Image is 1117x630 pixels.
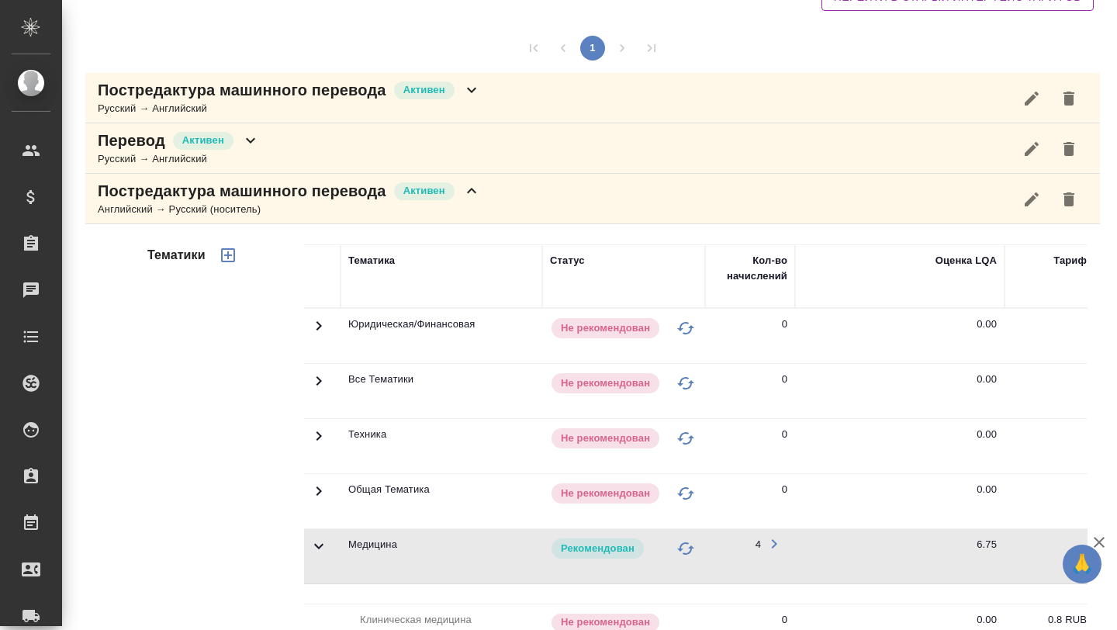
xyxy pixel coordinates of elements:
div: Тариф [1053,253,1087,268]
div: Статус [550,253,585,268]
span: Toggle Row Expanded [310,436,328,448]
button: Редактировать услугу [1013,80,1050,117]
span: Toggle Row Expanded [310,546,328,558]
td: Юридическая/Финансовая [341,309,542,363]
button: Добавить тематику [209,237,247,274]
td: 0.00 [795,474,1005,528]
p: 0.8 RUB [1012,612,1087,628]
div: 0 [782,612,787,628]
p: Не рекомендован [561,320,650,336]
p: Не рекомендован [561,614,650,630]
div: Постредактура машинного переводаАктивенРусский → Английский [85,73,1100,123]
button: Изменить статус на "В черном списке" [674,372,697,395]
div: 0.00 [977,612,997,628]
td: 6.75 [795,529,1005,583]
p: Не рекомендован [561,486,650,501]
div: 0 [782,427,787,442]
div: Русский → Английский [98,151,260,167]
td: Техника [341,419,542,473]
div: Английский → Русский (носитель) [98,202,481,217]
button: Удалить услугу [1050,80,1088,117]
div: Оценка LQA [935,253,997,268]
div: 0 [782,317,787,332]
p: Не рекомендован [561,376,650,391]
p: Активен [403,82,445,98]
td: 0.00 [795,364,1005,418]
td: 0.00 [795,309,1005,363]
h4: Тематики [147,246,206,265]
p: Не рекомендован [561,431,650,446]
td: 0.00 [795,419,1005,473]
div: Постредактура машинного переводаАктивенАнглийский → Русский (носитель) [85,174,1100,224]
span: Toggle Row Expanded [310,326,328,337]
div: 0 [782,482,787,497]
button: Изменить статус на "В черном списке" [674,482,697,505]
div: Кол-во начислений [713,253,787,284]
span: Toggle Row Expanded [310,491,328,503]
td: Все Тематики [341,364,542,418]
button: Удалить услугу [1050,130,1088,168]
p: Постредактура машинного перевода [98,79,386,101]
p: Постредактура машинного перевода [98,180,386,202]
p: Активен [182,133,224,148]
div: 0 [782,372,787,387]
div: Тематика [348,253,395,268]
div: ПереводАктивенРусский → Английский [85,123,1100,174]
button: Удалить услугу [1050,181,1088,218]
button: Изменить статус на "В черном списке" [674,317,697,340]
button: 🙏 [1063,545,1101,583]
span: Toggle Row Expanded [310,381,328,393]
button: Открыть работы [761,531,787,557]
button: Изменить статус на "В черном списке" [674,537,697,560]
td: Общая Тематика [341,474,542,528]
p: Активен [403,183,445,199]
span: 🙏 [1069,548,1095,580]
div: 4 [756,537,761,552]
p: Перевод [98,130,165,151]
nav: pagination navigation [519,36,666,61]
button: Редактировать услугу [1013,130,1050,168]
td: Медицина [341,529,542,583]
button: Редактировать услугу [1013,181,1050,218]
p: Рекомендован [561,541,635,556]
button: Изменить статус на "В черном списке" [674,427,697,450]
div: Русский → Английский [98,101,481,116]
